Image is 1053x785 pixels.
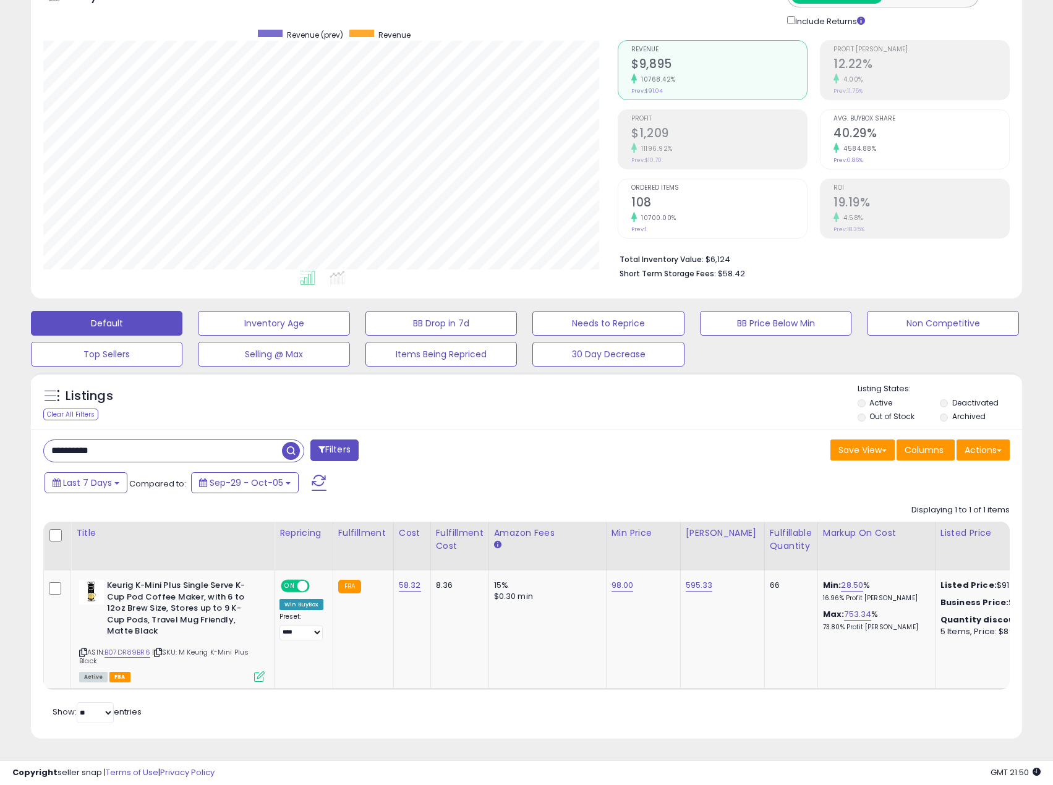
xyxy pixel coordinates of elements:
strong: Copyright [12,766,58,778]
label: Deactivated [952,397,999,408]
div: Fulfillable Quantity [770,527,812,553]
button: Inventory Age [198,311,349,336]
span: Profit [631,116,807,122]
small: Amazon Fees. [494,540,501,551]
div: Markup on Cost [823,527,930,540]
small: 4584.88% [839,144,876,153]
small: 10700.00% [637,213,676,223]
h2: 19.19% [833,195,1009,212]
span: FBA [109,672,130,682]
h2: $1,209 [631,126,807,143]
img: 31yLF9LQq4L._SL40_.jpg [79,580,104,605]
button: Filters [310,439,359,461]
small: 4.00% [839,75,863,84]
button: BB Price Below Min [700,311,851,336]
li: $6,124 [620,251,1000,266]
b: Business Price: [940,596,1008,608]
div: Win BuyBox [279,599,323,610]
div: Cost [399,527,425,540]
h5: Listings [66,388,113,405]
div: Displaying 1 to 1 of 1 items [911,504,1010,516]
div: Fulfillment Cost [436,527,484,553]
h2: $9,895 [631,57,807,74]
b: Max: [823,608,845,620]
small: Prev: $91.04 [631,87,663,95]
button: Items Being Repriced [365,342,517,367]
div: Repricing [279,527,328,540]
div: $0.30 min [494,591,597,602]
span: $58.42 [718,268,745,279]
button: Top Sellers [31,342,182,367]
div: 15% [494,580,597,591]
span: | SKU: M Keurig K-Mini Plus Black [79,647,249,666]
small: 4.58% [839,213,863,223]
small: 10768.42% [637,75,676,84]
b: Total Inventory Value: [620,254,704,265]
small: Prev: 1 [631,226,647,233]
span: Columns [905,444,944,456]
p: Listing States: [858,383,1022,395]
button: Columns [897,439,955,460]
small: FBA [338,580,361,593]
span: Revenue [378,30,411,40]
span: Revenue (prev) [287,30,343,40]
div: [PERSON_NAME] [686,527,759,540]
button: Sep-29 - Oct-05 [191,472,299,493]
small: 11196.92% [637,144,673,153]
a: 98.00 [612,579,634,592]
div: Amazon Fees [494,527,601,540]
button: Selling @ Max [198,342,349,367]
p: 16.96% Profit [PERSON_NAME] [823,594,926,603]
h2: 12.22% [833,57,1009,74]
label: Archived [952,411,986,422]
button: BB Drop in 7d [365,311,517,336]
b: Keurig K-Mini Plus Single Serve K-Cup Pod Coffee Maker, with 6 to 12oz Brew Size, Stores up to 9 ... [107,580,257,640]
span: Profit [PERSON_NAME] [833,46,1009,53]
div: Clear All Filters [43,409,98,420]
span: ROI [833,185,1009,192]
p: 73.80% Profit [PERSON_NAME] [823,623,926,632]
div: : [940,614,1043,626]
b: Short Term Storage Fees: [620,268,716,279]
div: 66 [770,580,808,591]
div: Preset: [279,613,323,640]
span: 2025-10-13 21:50 GMT [991,766,1041,778]
span: Show: entries [53,706,142,718]
label: Out of Stock [869,411,914,422]
b: Min: [823,579,842,591]
a: 28.50 [841,579,863,592]
div: $91.27 [940,580,1043,591]
div: seller snap | | [12,767,215,779]
a: Privacy Policy [160,766,215,778]
span: Sep-29 - Oct-05 [210,477,283,489]
a: 753.34 [844,608,871,621]
div: % [823,609,926,632]
button: Needs to Reprice [532,311,684,336]
span: Avg. Buybox Share [833,116,1009,122]
div: Include Returns [778,14,880,28]
div: Fulfillment [338,527,388,540]
b: Quantity discounts [940,614,1030,626]
span: All listings currently available for purchase on Amazon [79,672,108,682]
label: Active [869,397,892,408]
a: 58.32 [399,579,421,592]
div: Min Price [612,527,675,540]
small: Prev: $10.70 [631,156,662,164]
a: Terms of Use [106,766,158,778]
th: The percentage added to the cost of goods (COGS) that forms the calculator for Min & Max prices. [817,522,935,571]
h2: 108 [631,195,807,212]
div: 5 Items, Price: $89.45 [940,626,1043,637]
a: 595.33 [686,579,713,592]
button: 30 Day Decrease [532,342,684,367]
div: Listed Price [940,527,1047,540]
button: Non Competitive [867,311,1018,336]
div: 8.36 [436,580,479,591]
b: Listed Price: [940,579,997,591]
span: ON [282,581,297,592]
small: Prev: 11.75% [833,87,863,95]
div: Title [76,527,269,540]
span: Ordered Items [631,185,807,192]
button: Default [31,311,182,336]
div: ASIN: [79,580,265,681]
button: Save View [830,439,895,460]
